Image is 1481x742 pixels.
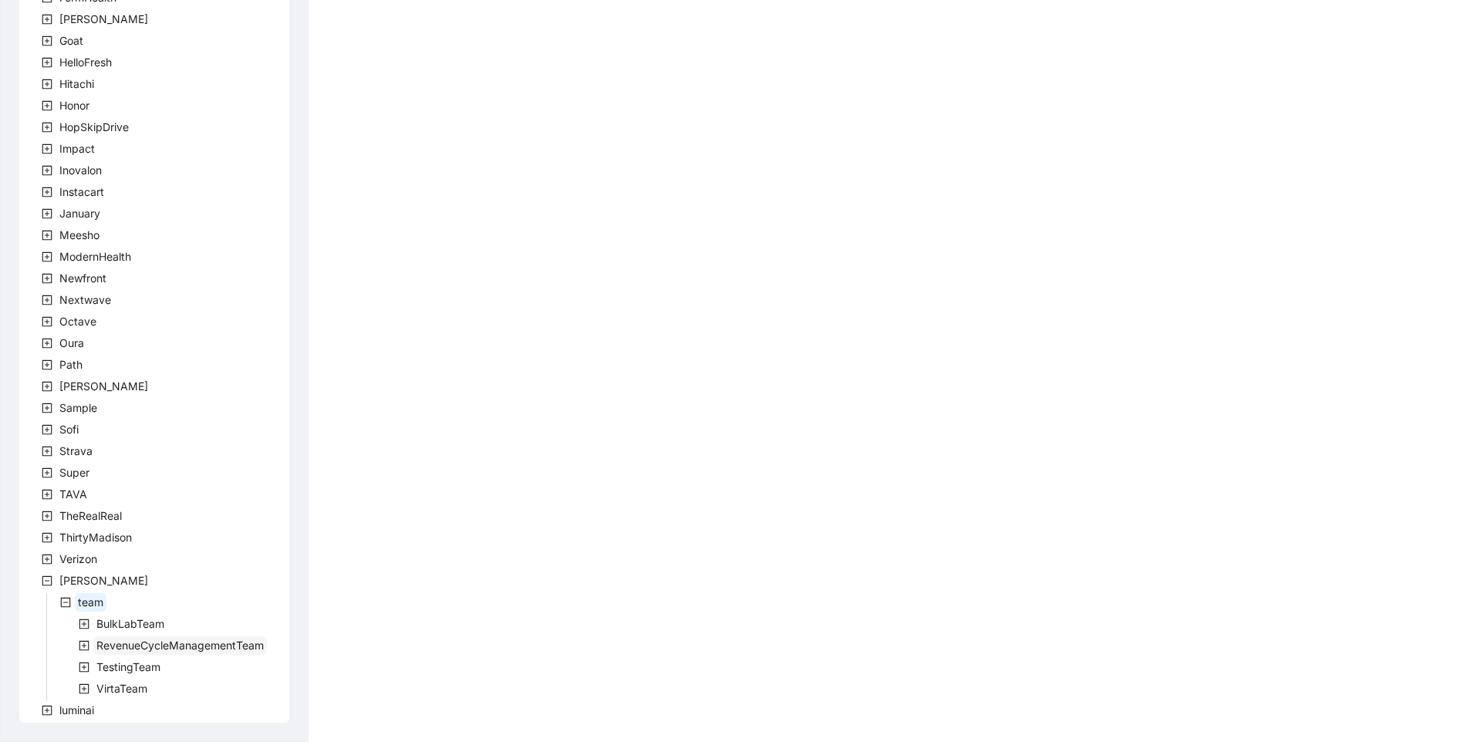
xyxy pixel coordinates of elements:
[59,99,89,112] span: Honor
[56,550,100,568] span: Verizon
[79,662,89,673] span: plus-square
[56,701,97,720] span: luminai
[56,377,151,396] span: Rothman
[42,446,52,457] span: plus-square
[42,273,52,284] span: plus-square
[56,528,135,547] span: ThirtyMadison
[59,77,94,90] span: Hitachi
[59,358,83,371] span: Path
[56,507,125,525] span: TheRealReal
[60,597,71,608] span: minus-square
[42,295,52,305] span: plus-square
[42,79,52,89] span: plus-square
[42,208,52,219] span: plus-square
[56,183,107,201] span: Instacart
[42,57,52,68] span: plus-square
[59,120,129,133] span: HopSkipDrive
[56,442,96,460] span: Strava
[56,269,110,288] span: Newfront
[59,293,111,306] span: Nextwave
[78,595,103,609] span: team
[56,204,103,223] span: January
[42,403,52,413] span: plus-square
[42,705,52,716] span: plus-square
[59,487,87,501] span: TAVA
[59,164,102,177] span: Inovalon
[42,14,52,25] span: plus-square
[56,291,114,309] span: Nextwave
[79,640,89,651] span: plus-square
[93,658,164,676] span: TestingTeam
[56,118,132,137] span: HopSkipDrive
[42,575,52,586] span: minus-square
[59,423,79,436] span: Sofi
[42,316,52,327] span: plus-square
[42,230,52,241] span: plus-square
[56,420,82,439] span: Sofi
[59,552,97,565] span: Verizon
[59,12,148,25] span: [PERSON_NAME]
[59,703,94,717] span: luminai
[42,554,52,565] span: plus-square
[42,122,52,133] span: plus-square
[56,334,87,352] span: Oura
[42,165,52,176] span: plus-square
[93,680,150,698] span: VirtaTeam
[56,96,93,115] span: Honor
[59,444,93,457] span: Strava
[42,359,52,370] span: plus-square
[42,143,52,154] span: plus-square
[56,226,103,245] span: Meesho
[59,509,122,522] span: TheRealReal
[59,466,89,479] span: Super
[42,511,52,521] span: plus-square
[42,489,52,500] span: plus-square
[59,336,84,349] span: Oura
[56,53,115,72] span: HelloFresh
[59,531,132,544] span: ThirtyMadison
[42,100,52,111] span: plus-square
[56,140,98,158] span: Impact
[56,356,86,374] span: Path
[59,207,100,220] span: January
[79,619,89,629] span: plus-square
[56,248,134,266] span: ModernHealth
[96,617,164,630] span: BulkLabTeam
[42,424,52,435] span: plus-square
[56,399,100,417] span: Sample
[59,315,96,328] span: Octave
[56,10,151,29] span: Garner
[56,32,86,50] span: Goat
[59,379,148,393] span: [PERSON_NAME]
[96,660,160,673] span: TestingTeam
[96,682,147,695] span: VirtaTeam
[59,34,83,47] span: Goat
[59,574,148,587] span: [PERSON_NAME]
[59,250,131,263] span: ModernHealth
[93,615,167,633] span: BulkLabTeam
[96,639,264,652] span: RevenueCycleManagementTeam
[42,532,52,543] span: plus-square
[79,683,89,694] span: plus-square
[42,187,52,197] span: plus-square
[42,381,52,392] span: plus-square
[56,485,90,504] span: TAVA
[59,228,100,241] span: Meesho
[59,142,95,155] span: Impact
[59,56,112,69] span: HelloFresh
[42,35,52,46] span: plus-square
[42,251,52,262] span: plus-square
[75,593,106,612] span: team
[59,401,97,414] span: Sample
[56,161,105,180] span: Inovalon
[56,572,151,590] span: Virta
[42,338,52,349] span: plus-square
[42,467,52,478] span: plus-square
[59,272,106,285] span: Newfront
[56,464,93,482] span: Super
[93,636,267,655] span: RevenueCycleManagementTeam
[56,75,97,93] span: Hitachi
[56,312,100,331] span: Octave
[59,185,104,198] span: Instacart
